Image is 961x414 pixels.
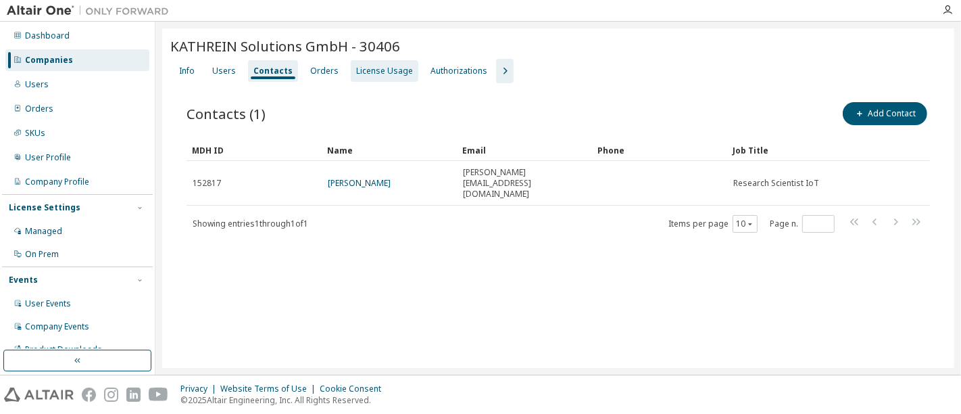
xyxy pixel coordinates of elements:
[220,384,320,394] div: Website Terms of Use
[430,66,487,76] div: Authorizations
[463,167,586,200] span: [PERSON_NAME][EMAIL_ADDRESS][DOMAIN_NAME]
[25,103,53,114] div: Orders
[7,4,176,18] img: Altair One
[25,298,71,309] div: User Events
[733,139,870,161] div: Job Title
[212,66,236,76] div: Users
[668,215,758,233] span: Items per page
[25,30,70,41] div: Dashboard
[180,384,220,394] div: Privacy
[25,321,89,332] div: Company Events
[9,275,38,285] div: Events
[82,388,96,402] img: facebook.svg
[187,104,266,123] span: Contacts (1)
[104,388,118,402] img: instagram.svg
[736,218,754,229] button: 10
[25,79,49,90] div: Users
[25,152,71,163] div: User Profile
[149,388,168,402] img: youtube.svg
[25,226,62,237] div: Managed
[193,178,221,189] span: 152817
[25,128,45,139] div: SKUs
[462,139,587,161] div: Email
[9,202,80,213] div: License Settings
[25,177,89,187] div: Company Profile
[179,66,195,76] div: Info
[356,66,413,76] div: License Usage
[320,384,389,394] div: Cookie Consent
[310,66,339,76] div: Orders
[170,37,400,55] span: KATHREIN Solutions GmbH - 30406
[25,249,59,260] div: On Prem
[126,388,141,402] img: linkedin.svg
[25,55,73,66] div: Companies
[192,139,316,161] div: MDH ID
[327,139,451,161] div: Name
[180,394,389,406] p: © 2025 Altair Engineering, Inc. All Rights Reserved.
[733,178,819,189] span: Research Scientist IoT
[328,177,391,189] a: [PERSON_NAME]
[4,388,74,402] img: altair_logo.svg
[253,66,293,76] div: Contacts
[770,215,835,233] span: Page n.
[193,218,308,229] span: Showing entries 1 through 1 of 1
[597,139,722,161] div: Phone
[25,344,102,355] div: Product Downloads
[843,102,927,125] button: Add Contact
